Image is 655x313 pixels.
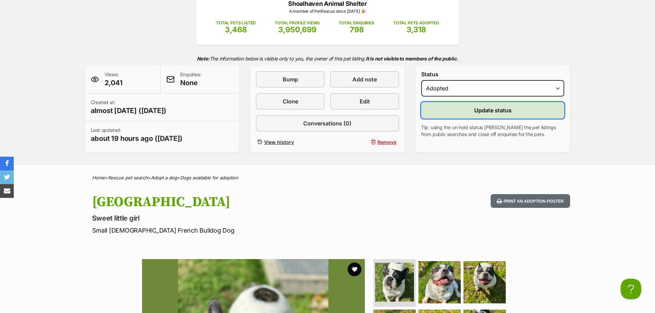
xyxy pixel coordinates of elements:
a: Rescue pet search [108,175,148,180]
span: Update status [474,106,512,114]
iframe: Help Scout Beacon - Open [621,279,641,299]
div: > > > [75,175,580,180]
p: TOTAL ENQUIRIES [339,20,374,26]
p: Small [DEMOGRAPHIC_DATA] French Bulldog Dog [92,226,383,235]
a: Dogs available for adoption [180,175,238,180]
span: almost [DATE] ([DATE]) [91,106,167,115]
label: Status [421,71,565,77]
a: Clone [256,93,325,110]
span: Add note [352,75,377,83]
a: Bump [256,71,325,88]
a: Conversations (0) [256,115,399,132]
h1: [GEOGRAPHIC_DATA] [92,194,383,210]
button: Remove [330,137,399,147]
span: 798 [350,25,364,34]
span: Edit [360,97,370,105]
button: favourite [348,262,361,276]
a: Adopt a dog [151,175,177,180]
span: about 19 hours ago ([DATE]) [91,134,183,143]
p: TOTAL PETS ADOPTED [393,20,439,26]
span: 3,950,699 [278,25,316,34]
p: Sweet little girl [92,213,383,223]
a: Edit [330,93,399,110]
span: Remove [378,138,396,146]
img: Photo of Paris [463,261,506,303]
a: Home [92,175,105,180]
p: Last updated: [91,127,183,143]
span: 3,468 [225,25,247,34]
p: TOTAL PETS LISTED [216,20,256,26]
img: Photo of Paris [418,261,461,303]
p: A member of PetRescue since [DATE] 🎉 [207,8,449,14]
p: Views: [105,71,123,88]
a: Add note [330,71,399,88]
span: 2,041 [105,78,123,88]
strong: Note: [197,56,210,62]
p: Created at: [91,99,167,115]
a: View history [256,137,325,147]
p: The information below is visible only to you, the owner of this pet listing. [85,52,570,66]
span: View history [264,138,294,146]
p: Tip: using the on hold status [PERSON_NAME] the pet listings from public searches and close off e... [421,124,565,138]
strong: It is not visible to members of the public. [366,56,458,62]
p: TOTAL PROFILE VIEWS [275,20,320,26]
p: Enquiries: [180,71,201,88]
button: Print an adoption poster [491,194,570,208]
img: Photo of Paris [375,263,414,302]
span: Bump [283,75,298,83]
button: Update status [421,102,565,119]
span: None [180,78,201,88]
span: Conversations (0) [303,119,351,127]
span: 3,318 [406,25,426,34]
span: Clone [283,97,298,105]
